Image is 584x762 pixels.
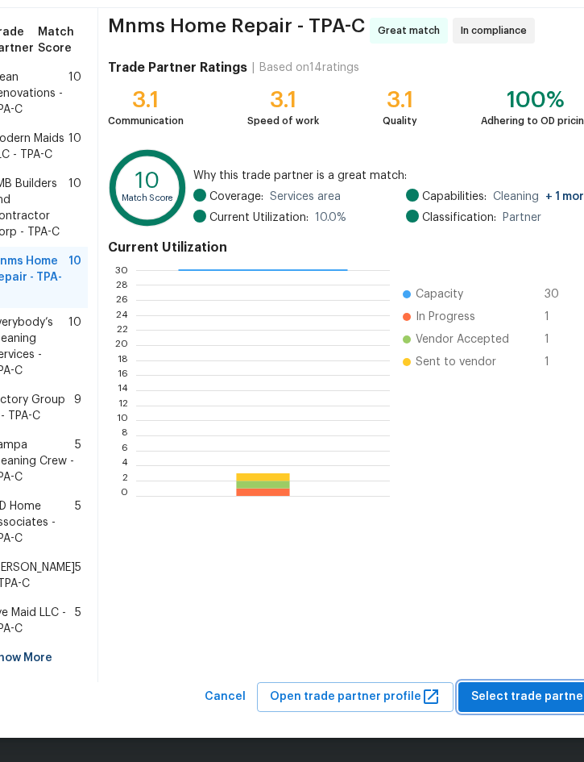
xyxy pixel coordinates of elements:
[118,385,128,395] text: 14
[118,355,128,364] text: 18
[422,189,487,205] span: Capabilities:
[247,60,259,76] div: |
[118,400,128,410] text: 12
[68,176,81,240] span: 10
[122,476,128,485] text: 2
[117,325,128,335] text: 22
[545,286,570,302] span: 30
[68,131,81,163] span: 10
[416,309,475,325] span: In Progress
[135,170,159,192] text: 10
[115,264,128,274] text: 30
[257,682,454,712] button: Open trade partner profile
[259,60,359,76] div: Based on 14 ratings
[108,60,247,76] h4: Trade Partner Ratings
[270,189,341,205] span: Services area
[383,92,417,108] div: 3.1
[75,437,81,485] span: 5
[247,92,319,108] div: 3.1
[416,331,509,348] span: Vendor Accepted
[416,286,463,302] span: Capacity
[118,370,128,380] text: 16
[270,687,441,707] span: Open trade partner profile
[461,23,533,39] span: In compliance
[68,314,81,379] span: 10
[75,560,81,592] span: 5
[416,354,496,370] span: Sent to vendor
[116,280,128,289] text: 28
[74,392,81,424] span: 9
[121,490,128,500] text: 0
[383,113,417,129] div: Quality
[545,309,570,325] span: 1
[108,92,184,108] div: 3.1
[122,460,128,470] text: 4
[75,498,81,547] span: 5
[121,194,173,203] text: Match Score
[247,113,319,129] div: Speed of work
[209,189,263,205] span: Coverage:
[38,24,81,56] span: Match Score
[68,69,81,118] span: 10
[209,210,309,226] span: Current Utilization:
[198,682,252,712] button: Cancel
[75,605,81,637] span: 5
[116,295,128,305] text: 26
[315,210,346,226] span: 10.0 %
[68,253,81,302] span: 10
[545,331,570,348] span: 1
[115,340,128,350] text: 20
[205,687,246,707] span: Cancel
[503,210,541,226] span: Partner
[117,415,128,425] text: 10
[108,113,184,129] div: Communication
[378,23,446,39] span: Great match
[122,445,128,455] text: 6
[545,354,570,370] span: 1
[108,18,365,44] span: Mnms Home Repair - TPA-C
[122,431,128,440] text: 8
[116,310,128,319] text: 24
[422,210,496,226] span: Classification:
